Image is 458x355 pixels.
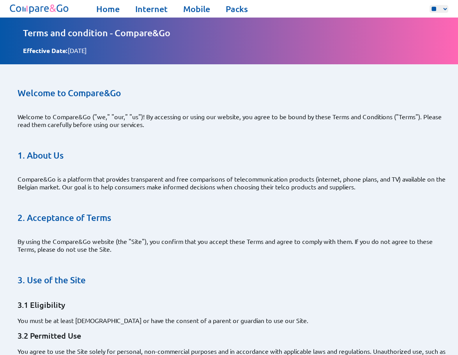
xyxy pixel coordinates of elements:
p: Compare&Go is a platform that provides transparent and free comparisons of telecommunication prod... [18,175,446,191]
b: Effective Date: [23,46,68,55]
p: Welcome to Compare&Go ("we," "our," "us")! By accessing or using our website, you agree to be bou... [18,113,446,128]
a: Internet [135,4,168,14]
a: Mobile [183,4,210,14]
p: You must be at least [DEMOGRAPHIC_DATA] or have the consent of a parent or guardian to use our Site. [18,316,446,324]
h2: 1. About Us [18,150,446,161]
p: [DATE] [23,46,435,55]
h2: Welcome to Compare&Go [18,88,446,99]
img: Logo of Compare&Go [8,2,71,16]
p: By using the Compare&Go website (the "Site"), you confirm that you accept these Terms and agree t... [18,237,446,253]
h2: 2. Acceptance of Terms [18,212,446,223]
a: Home [96,4,120,14]
h1: Terms and condition - Compare&Go [23,27,435,39]
h2: 3. Use of the Site [18,275,446,286]
h3: 3.2 Permitted Use [18,330,446,341]
a: Packs [226,4,248,14]
h3: 3.1 Eligibility [18,300,446,310]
